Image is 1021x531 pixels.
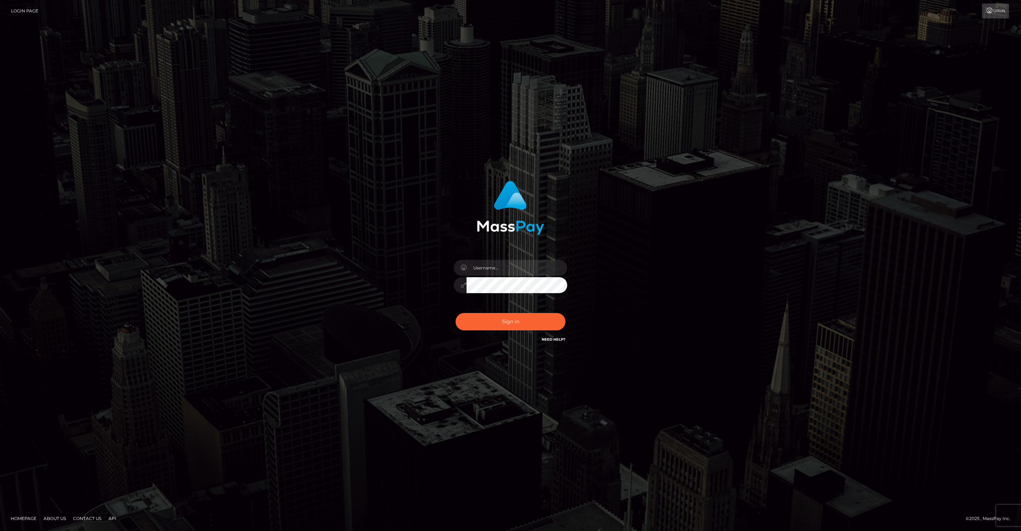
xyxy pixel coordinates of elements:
[8,513,39,524] a: Homepage
[106,513,119,524] a: API
[542,337,565,342] a: Need Help?
[982,4,1009,18] a: Login
[11,4,38,18] a: Login Page
[966,515,1016,522] div: © 2025 , MassPay Inc.
[456,313,565,330] button: Sign in
[477,181,544,235] img: MassPay Login
[467,260,567,276] input: Username...
[41,513,69,524] a: About Us
[70,513,104,524] a: Contact Us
